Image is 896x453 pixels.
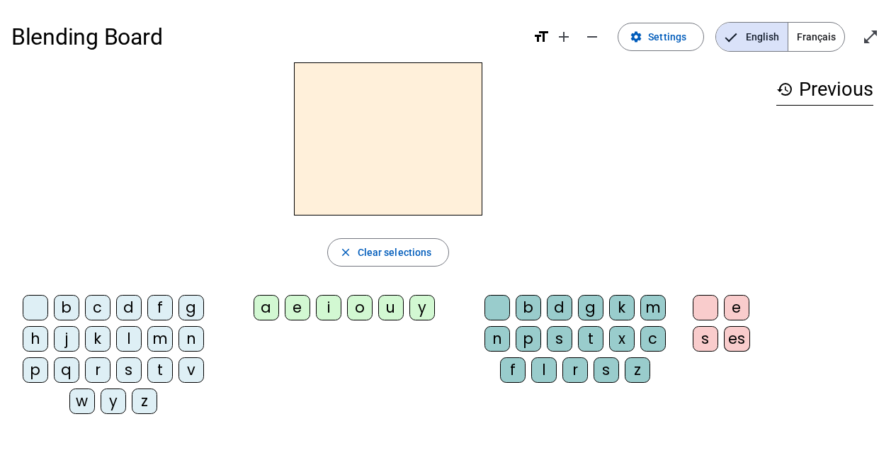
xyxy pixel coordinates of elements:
div: es [724,326,750,352]
div: z [132,388,157,414]
div: l [531,357,557,383]
mat-icon: add [555,28,572,45]
div: l [116,326,142,352]
div: t [578,326,603,352]
button: Enter full screen [856,23,885,51]
button: Clear selections [327,238,450,267]
div: e [724,295,749,320]
button: Decrease font size [578,23,606,51]
div: z [625,357,650,383]
div: t [147,357,173,383]
div: o [347,295,373,320]
mat-icon: settings [630,30,642,43]
mat-icon: remove [584,28,601,45]
div: f [147,295,173,320]
div: p [23,357,48,383]
div: r [85,357,110,383]
div: f [500,357,526,383]
div: s [693,326,718,352]
div: b [516,295,541,320]
div: s [594,357,619,383]
div: y [409,295,435,320]
h3: Previous [776,74,873,106]
div: v [178,357,204,383]
div: m [640,295,666,320]
div: k [85,326,110,352]
span: Clear selections [358,244,432,261]
div: w [69,388,95,414]
mat-icon: format_size [533,28,550,45]
div: y [101,388,126,414]
span: Français [788,23,844,51]
div: r [562,357,588,383]
div: s [547,326,572,352]
div: b [54,295,79,320]
div: j [54,326,79,352]
span: Settings [648,28,686,45]
div: n [178,326,204,352]
div: q [54,357,79,383]
div: e [285,295,310,320]
div: k [609,295,635,320]
button: Settings [618,23,704,51]
div: d [547,295,572,320]
div: s [116,357,142,383]
div: n [484,326,510,352]
div: c [85,295,110,320]
span: English [716,23,788,51]
div: g [578,295,603,320]
div: d [116,295,142,320]
div: x [609,326,635,352]
div: m [147,326,173,352]
div: g [178,295,204,320]
div: i [316,295,341,320]
button: Increase font size [550,23,578,51]
div: u [378,295,404,320]
h1: Blending Board [11,14,521,60]
mat-button-toggle-group: Language selection [715,22,845,52]
mat-icon: open_in_full [862,28,879,45]
div: p [516,326,541,352]
mat-icon: close [339,246,352,259]
div: a [254,295,279,320]
div: c [640,326,666,352]
mat-icon: history [776,81,793,98]
div: h [23,326,48,352]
